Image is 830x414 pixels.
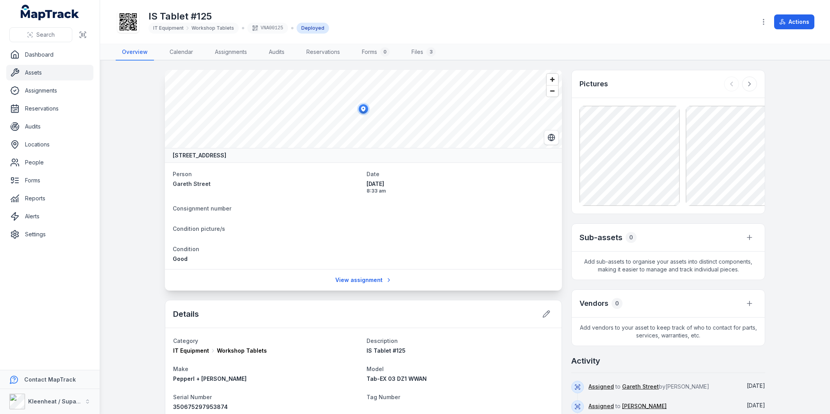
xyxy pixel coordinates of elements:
a: Assigned [589,402,614,410]
a: Audits [6,119,93,134]
span: Description [367,337,398,344]
span: Workshop Tablets [217,347,267,355]
time: 11/08/2025, 8:33:18 am [747,382,765,389]
a: Locations [6,137,93,152]
span: Category [173,337,198,344]
span: Workshop Tablets [191,25,234,31]
h2: Sub-assets [580,232,622,243]
span: IT Equipment [173,347,209,355]
strong: Kleenheat / Supagas [28,398,86,405]
a: People [6,155,93,170]
span: 350675297953874 [173,403,228,410]
span: Search [36,31,55,39]
a: View assignment [330,273,397,287]
a: Files3 [405,44,442,61]
h3: Vendors [580,298,608,309]
span: Make [173,366,188,372]
span: Serial Number [173,394,212,400]
h2: Details [173,309,199,319]
div: 3 [426,47,436,57]
span: Add vendors to your asset to keep track of who to contact for parts, services, warranties, etc. [572,318,765,346]
span: Tag Number [367,394,400,400]
span: Condition picture/s [173,225,225,232]
a: Gareth Street [622,383,659,391]
span: IT Equipment [153,25,184,31]
span: Pepperl + [PERSON_NAME] [173,375,247,382]
button: Zoom out [547,85,558,96]
a: Calendar [163,44,199,61]
span: 8:33 am [367,188,554,194]
span: Add sub-assets to organise your assets into distinct components, making it easier to manage and t... [572,252,765,280]
div: 0 [626,232,637,243]
time: 23/12/2024, 8:40:51 am [747,402,765,409]
span: [DATE] [747,402,765,409]
span: Date [367,171,379,177]
strong: [STREET_ADDRESS] [173,152,226,159]
span: [DATE] [367,180,554,188]
a: Gareth Street [173,180,360,188]
a: MapTrack [21,5,79,20]
a: Reports [6,191,93,206]
span: Model [367,366,384,372]
h3: Pictures [580,79,608,89]
a: Forms [6,173,93,188]
span: Person [173,171,192,177]
span: [DATE] [747,382,765,389]
a: Alerts [6,209,93,224]
button: Zoom in [547,74,558,85]
a: Assignments [6,83,93,98]
div: VNA00125 [247,23,288,34]
a: Settings [6,227,93,242]
div: Deployed [297,23,329,34]
span: Tab-EX 03 DZ1 WWAN [367,375,427,382]
span: to [589,403,667,409]
time: 11/08/2025, 8:33:18 am [367,180,554,194]
h1: IS Tablet #125 [148,10,329,23]
a: Assets [6,65,93,80]
a: [PERSON_NAME] [622,402,667,410]
div: 0 [380,47,390,57]
span: Consignment number [173,205,231,212]
a: Reservations [300,44,346,61]
span: to by [PERSON_NAME] [589,383,709,390]
span: Condition [173,246,199,252]
a: Audits [263,44,291,61]
button: Switch to Satellite View [544,130,559,145]
a: Forms0 [356,44,396,61]
a: Overview [116,44,154,61]
a: Dashboard [6,47,93,62]
strong: Contact MapTrack [24,376,76,383]
span: IS Tablet #125 [367,347,406,354]
button: Actions [774,14,814,29]
button: Search [9,27,72,42]
span: Good [173,255,188,262]
a: Reservations [6,101,93,116]
a: Assigned [589,383,614,391]
div: 0 [612,298,622,309]
h2: Activity [571,355,600,366]
a: Assignments [209,44,253,61]
canvas: Map [165,70,562,148]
